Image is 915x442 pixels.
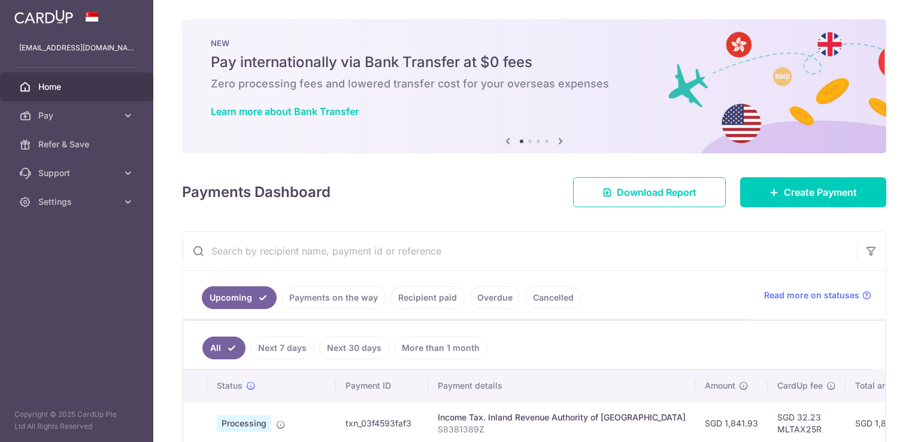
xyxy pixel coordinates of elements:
a: All [202,337,246,359]
span: Pay [38,110,117,122]
span: Read more on statuses [764,289,859,301]
span: Create Payment [784,185,857,199]
span: Download Report [617,185,696,199]
iframe: Opens a widget where you can find more information [838,406,903,436]
a: Next 30 days [319,337,389,359]
span: Support [38,167,117,179]
a: More than 1 month [394,337,487,359]
a: Payments on the way [281,286,386,309]
a: Next 7 days [250,337,314,359]
span: Status [217,380,243,392]
h6: Zero processing fees and lowered transfer cost for your overseas expenses [211,77,858,91]
img: Bank transfer banner [182,19,886,153]
a: Learn more about Bank Transfer [211,105,359,117]
a: Upcoming [202,286,277,309]
p: [EMAIL_ADDRESS][DOMAIN_NAME] [19,42,134,54]
span: Amount [705,380,735,392]
span: CardUp fee [777,380,823,392]
p: S8381389Z [438,423,686,435]
a: Read more on statuses [764,289,871,301]
h5: Pay internationally via Bank Transfer at $0 fees [211,53,858,72]
input: Search by recipient name, payment id or reference [183,232,857,270]
img: CardUp [14,10,73,24]
span: Home [38,81,117,93]
span: Settings [38,196,117,208]
a: Create Payment [740,177,886,207]
th: Payment details [428,370,695,401]
p: NEW [211,38,858,48]
span: Refer & Save [38,138,117,150]
a: Recipient paid [390,286,465,309]
h4: Payments Dashboard [182,181,331,203]
a: Download Report [573,177,726,207]
th: Payment ID [336,370,428,401]
span: Total amt. [855,380,895,392]
a: Cancelled [525,286,581,309]
a: Overdue [469,286,520,309]
div: Income Tax. Inland Revenue Authority of [GEOGRAPHIC_DATA] [438,411,686,423]
span: Processing [217,415,271,432]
